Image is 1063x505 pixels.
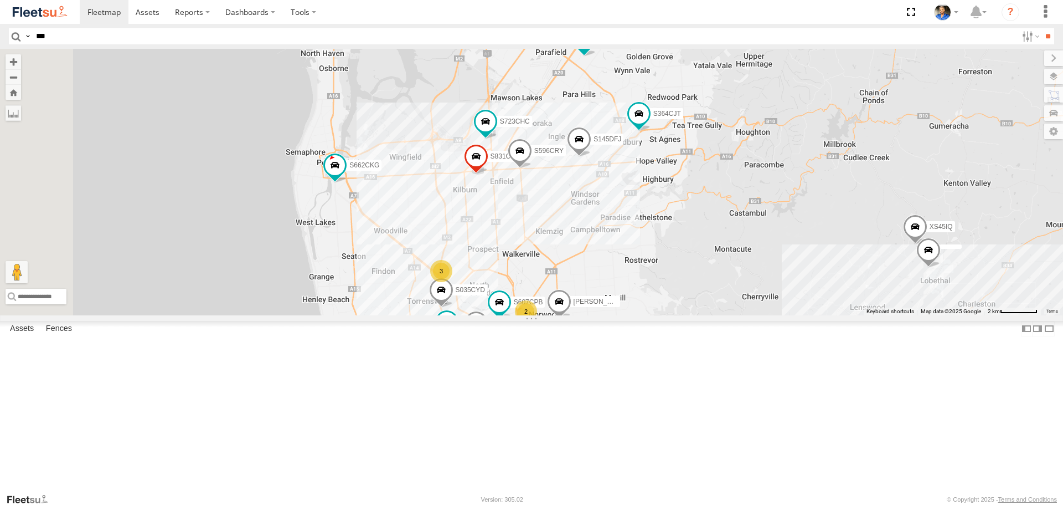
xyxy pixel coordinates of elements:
a: Terms and Conditions [998,496,1057,503]
img: fleetsu-logo-horizontal.svg [11,4,69,19]
span: 2 km [988,308,1000,314]
a: Terms [1046,309,1058,313]
label: Dock Summary Table to the Left [1021,321,1032,337]
label: Assets [4,322,39,337]
label: Measure [6,105,21,121]
label: Map Settings [1044,124,1063,139]
div: © Copyright 2025 - [947,496,1057,503]
span: S364CJT [653,110,681,118]
label: Search Filter Options [1018,28,1041,44]
label: Fences [40,322,78,337]
span: S723CHC [500,118,530,126]
label: Search Query [23,28,32,44]
button: Keyboard shortcuts [866,308,914,315]
button: Zoom in [6,54,21,69]
div: Matt Draper [930,4,962,21]
span: Map data ©2025 Google [921,308,981,314]
div: 2 [515,300,537,323]
label: Hide Summary Table [1044,321,1055,337]
label: Dock Summary Table to the Right [1032,321,1043,337]
button: Zoom out [6,69,21,85]
span: S662CKG [349,162,379,170]
a: Visit our Website [6,494,57,505]
div: 3 [430,260,452,282]
div: Version: 305.02 [481,496,523,503]
span: [PERSON_NAME] [574,298,628,306]
span: S831COS [491,153,520,161]
span: XS45IQ [930,223,953,231]
button: Drag Pegman onto the map to open Street View [6,261,28,283]
span: S145DFJ [594,135,621,143]
i: ? [1002,3,1019,21]
span: S035CYD [456,286,485,294]
span: S596CRY [534,147,564,155]
span: S607CPB [514,298,543,306]
button: Map scale: 2 km per 64 pixels [984,308,1041,315]
button: Zoom Home [6,85,21,100]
